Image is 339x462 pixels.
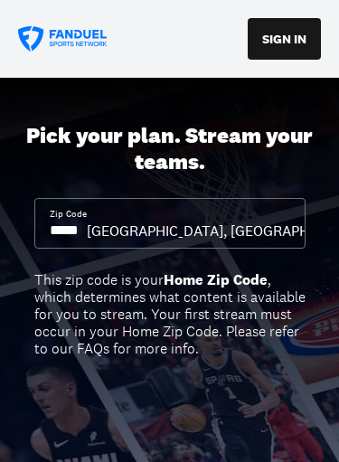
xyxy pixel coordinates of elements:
[50,208,87,221] div: Zip Code
[164,270,268,289] b: Home Zip Code
[34,271,306,358] div: This zip code is your , which determines what content is available for you to stream. Your first ...
[248,18,321,60] button: SIGN IN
